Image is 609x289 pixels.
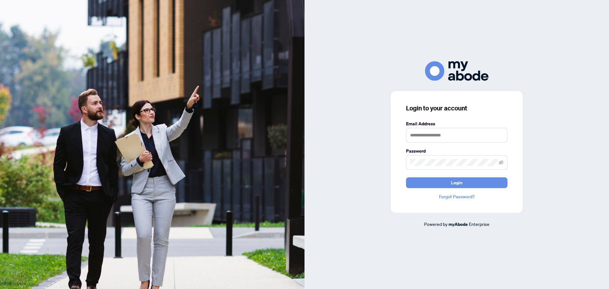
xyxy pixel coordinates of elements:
[406,177,507,188] button: Login
[406,193,507,200] a: Forgot Password?
[451,178,462,188] span: Login
[499,160,503,165] span: eye-invisible
[406,120,507,127] label: Email Address
[424,221,448,227] span: Powered by
[469,221,489,227] span: Enterprise
[406,148,507,154] label: Password
[406,104,507,113] h3: Login to your account
[425,61,488,81] img: ma-logo
[449,221,468,228] a: myAbode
